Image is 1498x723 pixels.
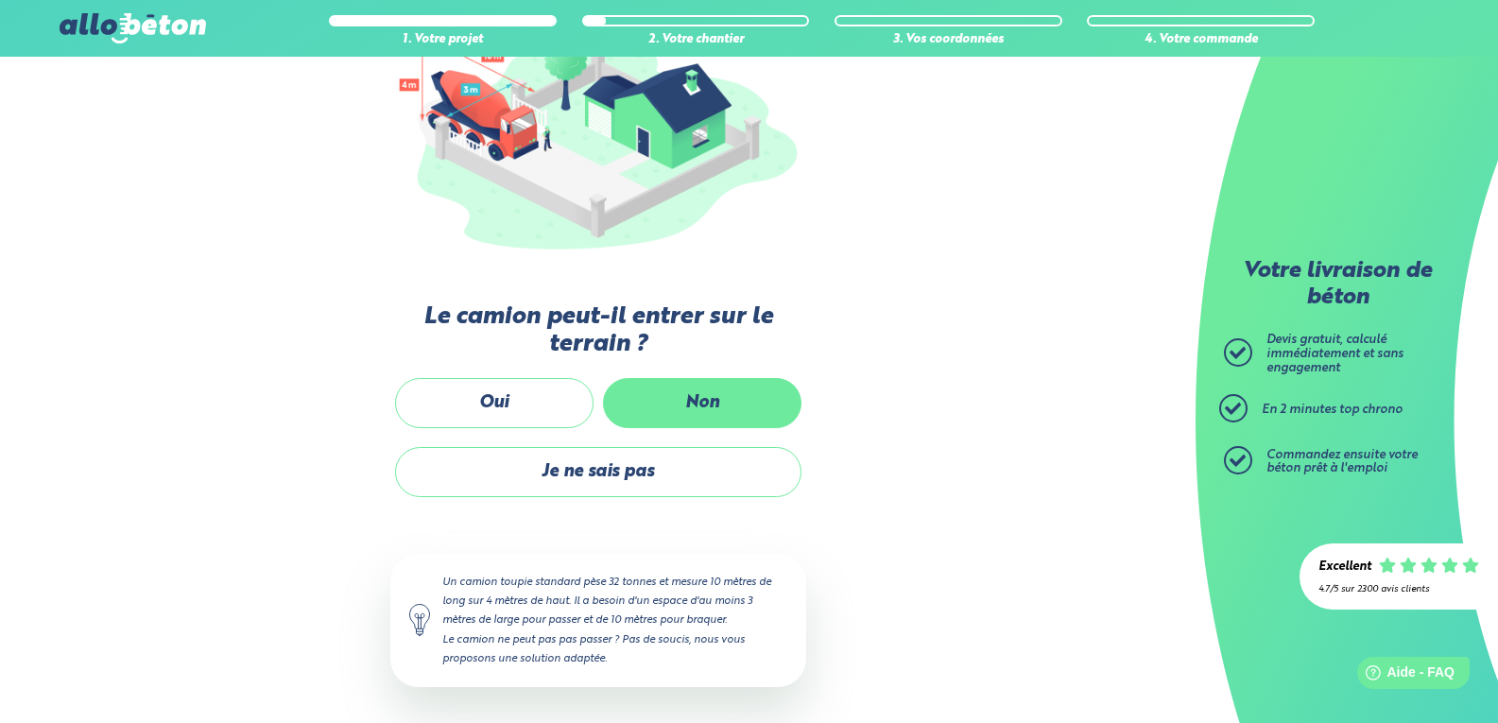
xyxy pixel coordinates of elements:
[395,378,594,428] label: Oui
[395,447,801,497] label: Je ne sais pas
[390,303,806,359] label: Le camion peut-il entrer sur le terrain ?
[60,13,205,43] img: allobéton
[1087,33,1315,47] div: 4. Votre commande
[329,33,557,47] div: 1. Votre projet
[603,378,801,428] label: Non
[1330,649,1477,702] iframe: Help widget launcher
[390,554,806,687] div: Un camion toupie standard pèse 32 tonnes et mesure 10 mètres de long sur 4 mètres de haut. Il a b...
[582,33,810,47] div: 2. Votre chantier
[835,33,1062,47] div: 3. Vos coordonnées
